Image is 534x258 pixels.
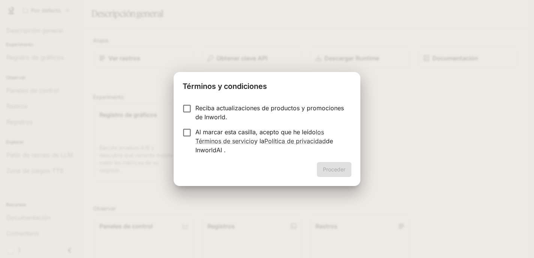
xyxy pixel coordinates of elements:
font: Reciba actualizaciones de productos y promociones de Inworld. [195,104,344,121]
font: y la [254,137,264,145]
a: Política de privacidad [264,137,326,145]
font: Al marcar esta casilla, acepto que he leído [195,128,316,136]
font: Términos y condiciones [183,82,267,91]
